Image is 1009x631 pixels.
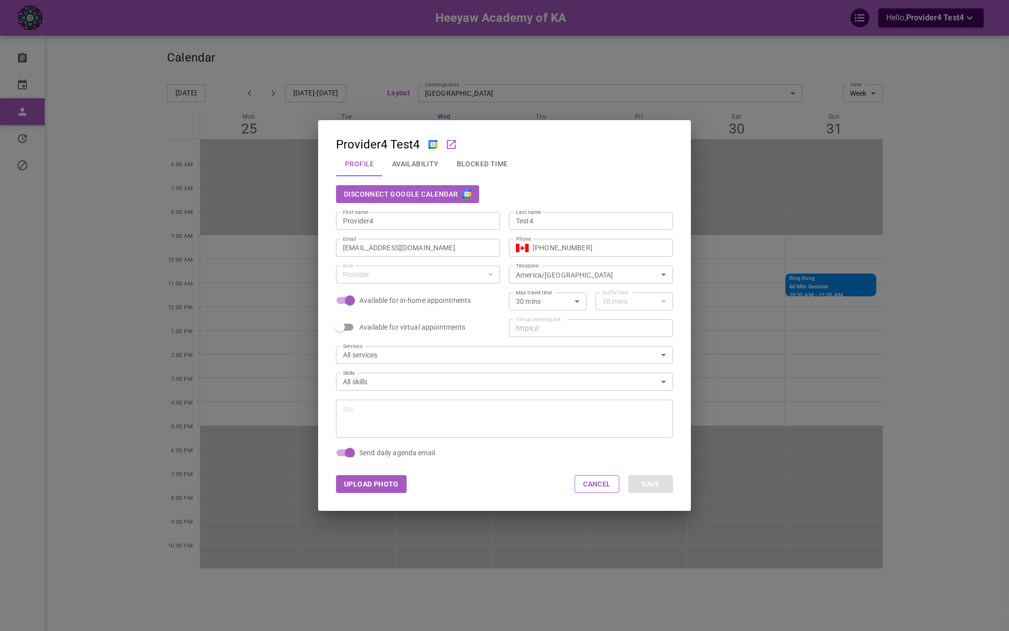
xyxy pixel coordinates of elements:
[657,268,671,281] button: Open
[516,209,541,216] label: Last name
[446,140,456,149] a: Go to personal booking link
[343,209,368,216] label: First name
[533,243,666,253] input: +1 (702) 123-4567
[343,343,362,350] label: Services
[516,323,539,333] p: https://
[602,296,666,306] div: 10 mins
[343,377,666,387] div: All skills
[428,140,437,149] img: Google Calendar connected
[516,289,552,296] label: Max travel time
[343,350,666,360] div: All services
[359,295,471,305] span: Available for in-home appointments
[516,316,561,323] label: Virtual meeting link
[343,270,493,280] div: Provider
[336,151,383,177] button: Profile
[516,296,580,306] div: 30 mins
[359,448,435,458] span: Send daily agenda email
[336,475,407,493] button: Upload Photo
[343,262,353,270] label: Role
[462,190,471,199] img: google-cal
[336,185,479,203] button: Disconnect Google Calendar
[383,151,448,177] button: Availability
[343,235,356,243] label: Email
[448,151,517,177] button: Blocked Time
[336,138,456,151] div: Provider4 Test4
[516,240,529,255] button: Select country
[575,475,619,493] button: Cancel
[359,322,465,332] span: Available for virtual appointments
[516,235,531,243] label: Phone
[516,262,539,270] label: Timezone
[602,289,629,296] label: Buffer time
[343,369,355,377] label: Skills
